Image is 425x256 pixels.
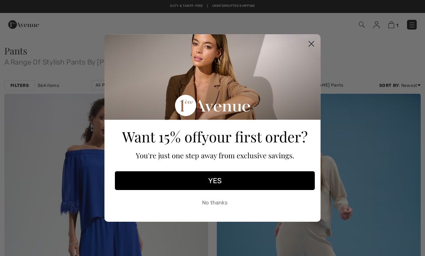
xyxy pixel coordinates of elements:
button: No thanks [115,194,315,212]
span: Want 15% off [122,127,202,146]
button: Close dialog [305,37,318,50]
span: your first order? [202,127,308,146]
span: You're just one step away from exclusive savings. [136,150,294,160]
button: YES [115,171,315,190]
